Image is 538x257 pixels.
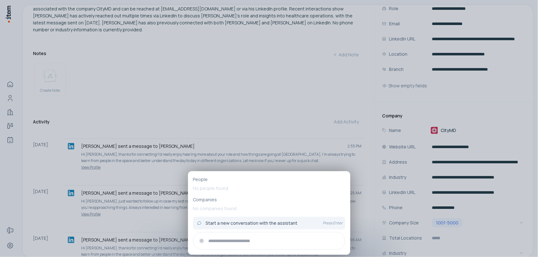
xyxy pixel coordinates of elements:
p: No companies found [193,203,345,214]
p: Press Enter [323,221,343,226]
div: PeopleNo people foundCompaniesNo companies foundStart a new conversation with the assistantPress ... [188,171,350,255]
button: Start a new conversation with the assistantPress Enter [193,217,345,229]
span: Start a new conversation with the assistant [206,220,298,226]
p: People [193,176,345,183]
p: No people found [193,183,345,194]
p: Companies [193,197,345,203]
